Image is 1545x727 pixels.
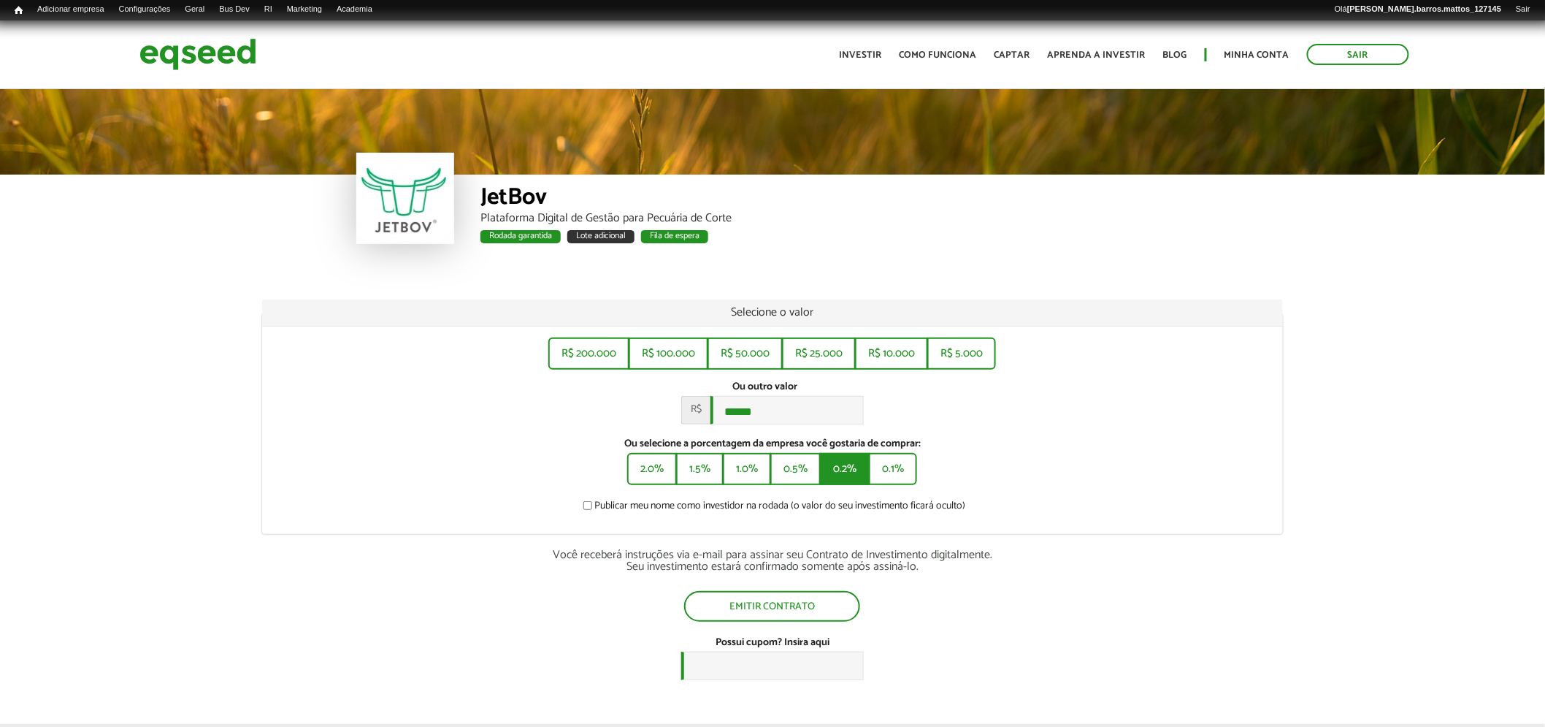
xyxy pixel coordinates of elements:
div: Você receberá instruções via e-mail para assinar seu Contrato de Investimento digitalmente. Seu i... [261,549,1284,573]
a: Início [7,4,30,18]
button: 0.1% [869,453,917,485]
label: Publicar meu nome como investidor na rodada (o valor do seu investimento ficará oculto) [580,501,965,516]
a: Olá[PERSON_NAME].barros.mattos_127145 [1327,4,1508,15]
div: Lote adicional [567,230,635,243]
button: 0.5% [770,453,821,485]
a: Sair [1307,44,1409,65]
label: Ou outro valor [732,382,797,392]
div: Fila de espera [641,230,708,243]
button: R$ 25.000 [782,338,856,370]
button: Emitir contrato [684,591,860,622]
button: R$ 50.000 [708,338,783,370]
a: Blog [1163,50,1187,60]
span: Início [15,5,23,15]
a: RI [257,4,280,15]
button: R$ 5.000 [927,338,996,370]
img: EqSeed [139,35,256,74]
button: R$ 10.000 [855,338,928,370]
a: Investir [840,50,882,60]
strong: [PERSON_NAME].barros.mattos_127145 [1347,4,1501,13]
a: Como funciona [900,50,977,60]
a: Captar [994,50,1030,60]
div: Rodada garantida [480,230,561,243]
a: Minha conta [1224,50,1289,60]
span: Selecione o valor [731,302,813,322]
div: Plataforma Digital de Gestão para Pecuária de Corte [480,213,1189,224]
a: Aprenda a investir [1048,50,1146,60]
input: Publicar meu nome como investidor na rodada (o valor do seu investimento ficará oculto) [575,501,601,511]
a: Academia [329,4,380,15]
a: Adicionar empresa [30,4,112,15]
button: R$ 100.000 [629,338,708,370]
button: 0.2% [820,453,870,485]
a: Configurações [112,4,178,15]
button: 2.0% [627,453,677,485]
button: R$ 200.000 [548,338,629,370]
a: Sair [1508,4,1538,15]
label: Possui cupom? Insira aqui [716,638,829,648]
div: JetBov [480,186,1189,213]
button: 1.5% [676,453,724,485]
a: Marketing [280,4,329,15]
a: Geral [177,4,212,15]
button: 1.0% [723,453,771,485]
a: Bus Dev [212,4,257,15]
span: R$ [681,396,710,425]
label: Ou selecione a porcentagem da empresa você gostaria de comprar: [273,439,1273,449]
